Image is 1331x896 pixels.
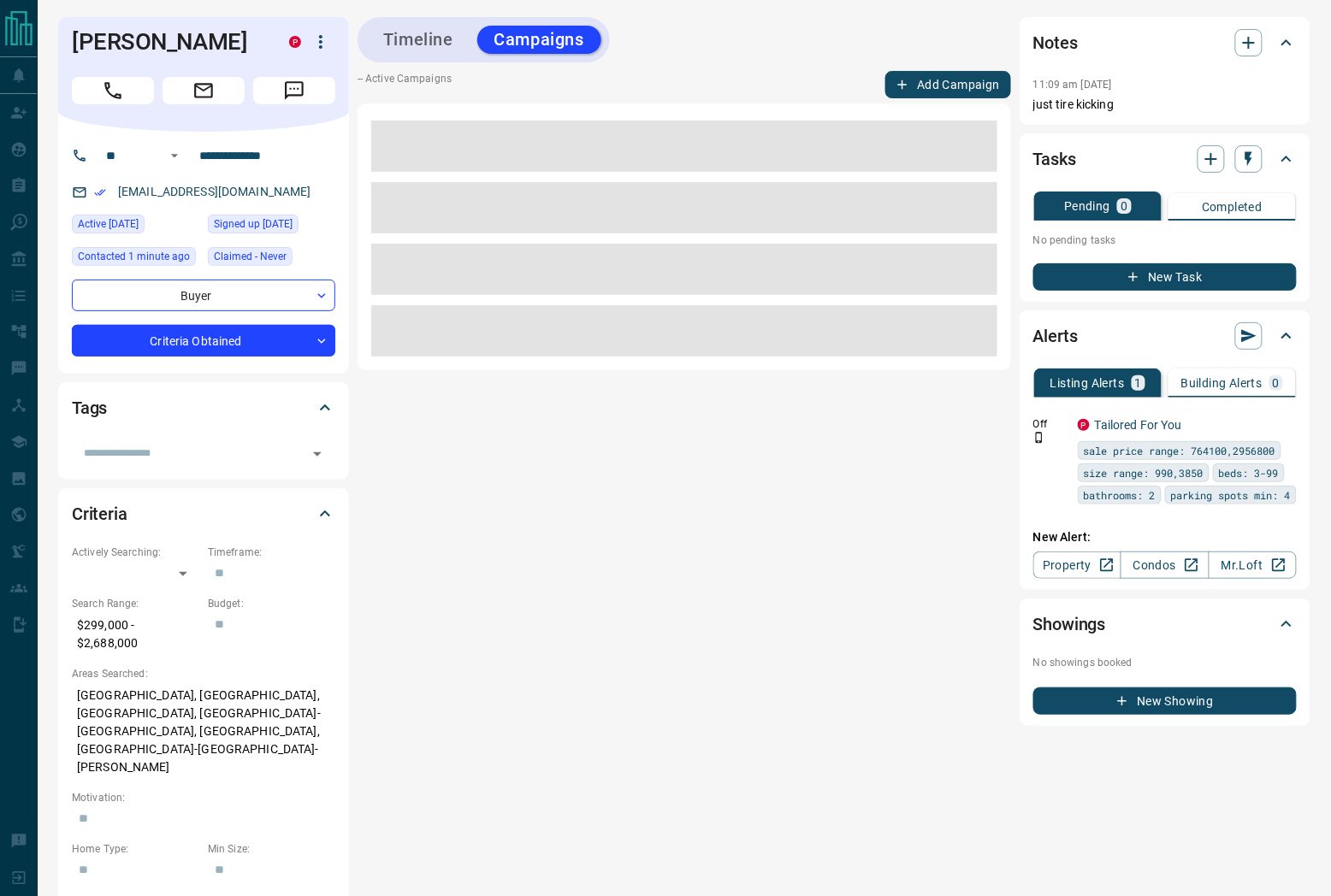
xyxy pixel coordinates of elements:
h2: Showings [1033,610,1106,638]
div: property.ca [289,36,301,48]
p: No pending tasks [1033,227,1297,253]
button: New Task [1033,263,1297,291]
div: Tue Oct 02 2018 [208,215,335,239]
p: Timeframe: [208,545,335,560]
span: Call [72,77,154,104]
h2: Alerts [1033,322,1078,350]
span: Active [DATE] [78,215,139,233]
span: Signed up [DATE] [214,215,293,233]
div: Fri Sep 12 2025 [72,247,199,271]
p: -- Active Campaigns [358,71,452,98]
button: Timeline [366,26,470,54]
div: property.ca [1078,419,1090,431]
p: Budget: [208,596,335,611]
h2: Notes [1033,29,1078,56]
p: Listing Alerts [1050,377,1125,389]
p: Off [1033,416,1068,432]
p: Actively Searching: [72,545,199,560]
p: 11:09 am [DATE] [1033,79,1112,91]
a: Property [1033,551,1121,579]
p: Motivation: [72,790,335,805]
p: just tire kicking [1033,96,1297,114]
span: Claimed - Never [214,248,287,265]
p: Completed [1202,201,1263,213]
p: 1 [1135,377,1142,389]
p: Building Alerts [1181,377,1263,389]
p: Min Size: [208,841,335,857]
span: bathrooms: 2 [1084,486,1156,504]
h1: [PERSON_NAME] [72,28,263,56]
p: Search Range: [72,596,199,611]
span: Contacted 1 minute ago [78,248,190,265]
div: Tasks [1033,139,1297,180]
h2: Tags [72,394,107,421]
span: size range: 990,3850 [1084,464,1204,481]
div: Showings [1033,604,1297,645]
p: [GEOGRAPHIC_DATA], [GEOGRAPHIC_DATA], [GEOGRAPHIC_DATA], [GEOGRAPHIC_DATA]- [GEOGRAPHIC_DATA], [G... [72,681,335,781]
a: Condos [1121,551,1209,579]
p: 0 [1273,377,1280,389]
h2: Tasks [1033,145,1076,173]
h2: Criteria [72,500,127,528]
span: beds: 3-99 [1219,464,1279,481]
div: Criteria [72,493,335,534]
p: No showings booked [1033,655,1297,670]
span: Message [253,77,335,104]
button: Add Campaign [885,71,1011,98]
span: sale price range: 764100,2956800 [1084,442,1275,459]
p: 0 [1121,200,1127,212]
div: Buyer [72,280,335,311]
a: [EMAIL_ADDRESS][DOMAIN_NAME] [118,185,311,198]
svg: Email Verified [94,186,106,198]
a: Mr.Loft [1209,551,1297,579]
div: Tags [72,387,335,428]
div: Alerts [1033,315,1297,357]
p: Pending [1064,200,1110,212]
p: New Alert: [1033,528,1297,546]
svg: Push Notification Only [1033,432,1045,444]
div: Criteria Obtained [72,325,335,357]
div: Notes [1033,22,1297,63]
button: Open [164,145,185,166]
button: New Showing [1033,687,1297,715]
div: Sun Sep 07 2025 [72,215,199,239]
button: Campaigns [477,26,601,54]
button: Open [305,442,329,466]
p: Areas Searched: [72,666,335,681]
p: Home Type: [72,841,199,857]
span: Email [163,77,245,104]
a: Tailored For You [1095,418,1182,432]
p: $299,000 - $2,688,000 [72,611,199,657]
span: parking spots min: 4 [1171,486,1291,504]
